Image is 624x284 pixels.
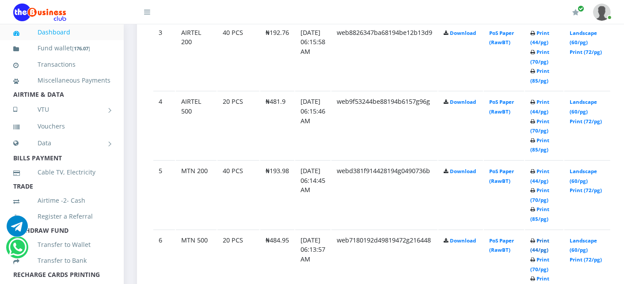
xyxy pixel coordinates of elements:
[176,22,217,91] td: AIRTEL 200
[331,160,438,229] td: webd381f914428194g0490736b
[295,91,331,159] td: [DATE] 06:15:46 AM
[530,187,549,203] a: Print (70/pg)
[153,91,175,159] td: 4
[570,118,602,125] a: Print (72/pg)
[489,98,514,115] a: PoS Paper (RawBT)
[13,98,110,121] a: VTU
[260,91,294,159] td: ₦481.9
[13,22,110,42] a: Dashboard
[260,160,294,229] td: ₦193.98
[13,116,110,136] a: Vouchers
[331,91,438,159] td: web9f53244be88194b6157g96g
[176,160,217,229] td: MTN 200
[570,256,602,263] a: Print (72/pg)
[530,49,549,65] a: Print (70/pg)
[295,160,331,229] td: [DATE] 06:14:45 AM
[570,30,597,46] a: Landscape (60/pg)
[530,68,549,84] a: Print (85/pg)
[13,54,110,75] a: Transactions
[450,30,476,36] a: Download
[578,5,584,12] span: Renew/Upgrade Subscription
[593,4,611,21] img: User
[13,4,66,21] img: Logo
[530,237,549,254] a: Print (44/pg)
[72,45,90,52] small: [ ]
[489,237,514,254] a: PoS Paper (RawBT)
[217,160,259,229] td: 40 PCS
[570,98,597,115] a: Landscape (60/pg)
[217,91,259,159] td: 20 PCS
[489,168,514,184] a: PoS Paper (RawBT)
[331,22,438,91] td: web8826347ba68194be12b13d9
[8,243,27,258] a: Chat for support
[570,49,602,55] a: Print (72/pg)
[295,22,331,91] td: [DATE] 06:15:58 AM
[572,9,579,16] i: Renew/Upgrade Subscription
[13,250,110,271] a: Transfer to Bank
[450,98,476,105] a: Download
[530,98,549,115] a: Print (44/pg)
[217,22,259,91] td: 40 PCS
[153,160,175,229] td: 5
[530,168,549,184] a: Print (44/pg)
[74,45,88,52] b: 176.07
[13,162,110,182] a: Cable TV, Electricity
[530,30,549,46] a: Print (44/pg)
[13,206,110,227] a: Register a Referral
[530,206,549,222] a: Print (85/pg)
[176,91,217,159] td: AIRTEL 500
[570,168,597,184] a: Landscape (60/pg)
[570,187,602,193] a: Print (72/pg)
[450,237,476,244] a: Download
[7,222,28,237] a: Chat for support
[570,237,597,254] a: Landscape (60/pg)
[489,30,514,46] a: PoS Paper (RawBT)
[153,22,175,91] td: 3
[13,70,110,91] a: Miscellaneous Payments
[450,168,476,174] a: Download
[13,132,110,154] a: Data
[260,22,294,91] td: ₦192.76
[530,118,549,134] a: Print (70/pg)
[13,190,110,211] a: Airtime -2- Cash
[13,235,110,255] a: Transfer to Wallet
[530,256,549,273] a: Print (70/pg)
[530,137,549,153] a: Print (85/pg)
[13,38,110,59] a: Fund wallet[176.07]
